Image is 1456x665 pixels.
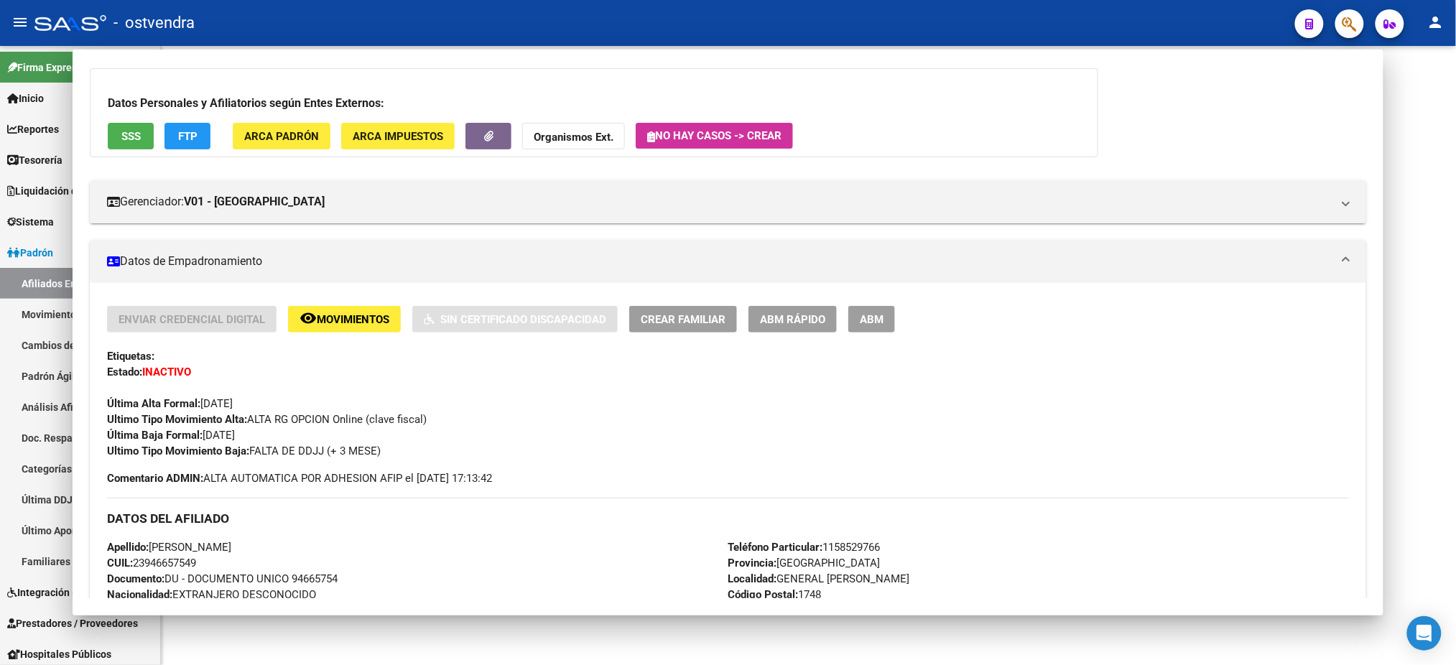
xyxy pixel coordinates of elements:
[1407,616,1442,651] div: Open Intercom Messenger
[636,123,793,149] button: No hay casos -> Crear
[107,413,247,426] strong: Ultimo Tipo Movimiento Alta:
[728,572,909,585] span: GENERAL [PERSON_NAME]
[7,152,62,168] span: Tesorería
[107,557,133,569] strong: CUIL:
[107,472,203,485] strong: Comentario ADMIN:
[107,429,203,442] strong: Última Baja Formal:
[142,366,191,378] strong: INACTIVO
[1427,14,1445,31] mat-icon: person
[7,245,53,261] span: Padrón
[90,180,1365,223] mat-expansion-panel-header: Gerenciador:V01 - [GEOGRAPHIC_DATA]
[728,541,880,554] span: 1158529766
[641,313,725,326] span: Crear Familiar
[107,429,235,442] span: [DATE]
[108,123,154,149] button: SSS
[107,572,164,585] strong: Documento:
[107,541,149,554] strong: Apellido:
[113,7,195,39] span: - ostvendra
[300,310,317,327] mat-icon: remove_red_eye
[107,350,154,363] strong: Etiquetas:
[107,193,1331,210] mat-panel-title: Gerenciador:
[178,130,198,143] span: FTP
[288,306,401,332] button: Movimientos
[233,123,330,149] button: ARCA Padrón
[7,585,140,600] span: Integración (discapacidad)
[107,445,381,457] span: FALTA DE DDJJ (+ 3 MESE)
[119,313,265,326] span: Enviar Credencial Digital
[107,588,172,601] strong: Nacionalidad:
[244,130,319,143] span: ARCA Padrón
[7,90,44,106] span: Inicio
[647,129,782,142] span: No hay casos -> Crear
[7,615,138,631] span: Prestadores / Proveedores
[728,572,776,585] strong: Localidad:
[107,511,1348,526] h3: DATOS DEL AFILIADO
[121,130,141,143] span: SSS
[107,306,277,332] button: Enviar Credencial Digital
[107,253,1331,270] mat-panel-title: Datos de Empadronamiento
[317,313,389,326] span: Movimientos
[107,588,316,601] span: EXTRANJERO DESCONOCIDO
[860,313,884,326] span: ABM
[728,557,776,569] strong: Provincia:
[341,123,455,149] button: ARCA Impuestos
[107,366,142,378] strong: Estado:
[11,14,29,31] mat-icon: menu
[629,306,737,332] button: Crear Familiar
[107,397,233,410] span: [DATE]
[748,306,837,332] button: ABM Rápido
[7,183,133,199] span: Liquidación de Convenios
[107,557,196,569] span: 23946657549
[760,313,825,326] span: ABM Rápido
[107,445,249,457] strong: Ultimo Tipo Movimiento Baja:
[440,313,606,326] span: Sin Certificado Discapacidad
[7,121,59,137] span: Reportes
[90,240,1365,283] mat-expansion-panel-header: Datos de Empadronamiento
[522,123,625,149] button: Organismos Ext.
[107,470,492,486] span: ALTA AUTOMATICA POR ADHESION AFIP el [DATE] 17:13:42
[164,123,210,149] button: FTP
[848,306,895,332] button: ABM
[7,214,54,230] span: Sistema
[108,95,1080,112] h3: Datos Personales y Afiliatorios según Entes Externos:
[728,588,821,601] span: 1748
[107,413,427,426] span: ALTA RG OPCION Online (clave fiscal)
[412,306,618,332] button: Sin Certificado Discapacidad
[107,541,231,554] span: [PERSON_NAME]
[107,397,200,410] strong: Última Alta Formal:
[7,646,111,662] span: Hospitales Públicos
[728,557,880,569] span: [GEOGRAPHIC_DATA]
[728,588,798,601] strong: Código Postal:
[353,130,443,143] span: ARCA Impuestos
[534,131,613,144] strong: Organismos Ext.
[107,572,338,585] span: DU - DOCUMENTO UNICO 94665754
[728,541,822,554] strong: Teléfono Particular:
[184,193,325,210] strong: V01 - [GEOGRAPHIC_DATA]
[7,60,82,75] span: Firma Express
